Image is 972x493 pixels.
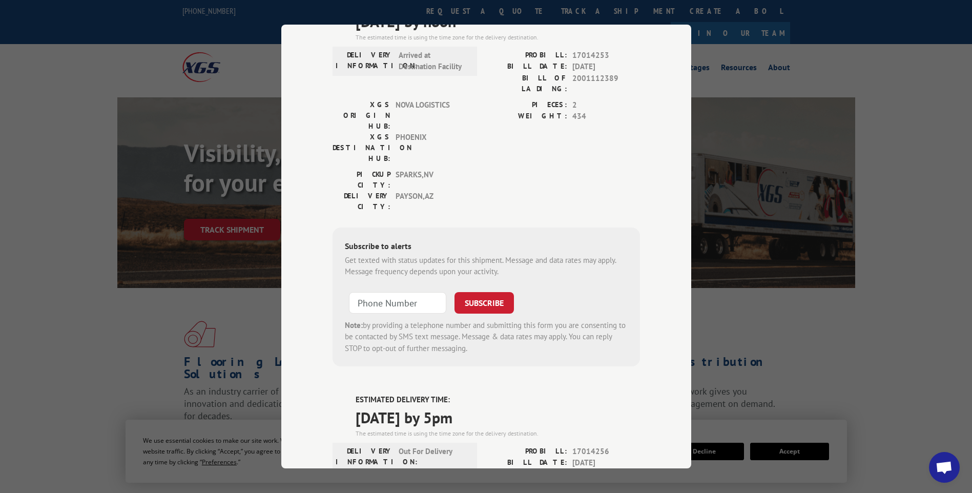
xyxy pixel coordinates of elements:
strong: Note: [345,320,363,330]
label: XGS DESTINATION HUB: [333,132,390,164]
button: SUBSCRIBE [454,292,514,314]
label: WEIGHT: [486,111,567,122]
label: PICKUP CITY: [333,169,390,191]
div: The estimated time is using the time zone for the delivery destination. [356,33,640,42]
label: BILL DATE: [486,61,567,73]
label: DELIVERY INFORMATION: [336,50,394,73]
label: ESTIMATED DELIVERY TIME: [356,394,640,406]
span: PHOENIX [396,132,465,164]
div: The estimated time is using the time zone for the delivery destination. [356,429,640,438]
label: BILL DATE: [486,457,567,469]
span: 2 [572,99,640,111]
span: Out For Delivery [399,446,468,467]
label: PROBILL: [486,446,567,458]
input: Phone Number [349,292,446,314]
span: 17014256 [572,446,640,458]
span: 434 [572,111,640,122]
label: DELIVERY CITY: [333,191,390,212]
label: PIECES: [486,99,567,111]
label: BILL OF LADING: [486,73,567,94]
div: Open chat [929,452,960,483]
span: [DATE] [572,457,640,469]
span: SPARKS , NV [396,169,465,191]
div: Subscribe to alerts [345,240,628,255]
label: PROBILL: [486,50,567,61]
span: Arrived at Destination Facility [399,50,468,73]
div: by providing a telephone number and submitting this form you are consenting to be contacted by SM... [345,320,628,355]
span: PAYSON , AZ [396,191,465,212]
span: [DATE] [572,61,640,73]
label: DELIVERY INFORMATION: [336,446,394,467]
span: NOVA LOGISTICS [396,99,465,132]
span: 17014253 [572,50,640,61]
div: Get texted with status updates for this shipment. Message and data rates may apply. Message frequ... [345,255,628,278]
span: [DATE] by 5pm [356,406,640,429]
label: XGS ORIGIN HUB: [333,99,390,132]
span: 2001112389 [572,73,640,94]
